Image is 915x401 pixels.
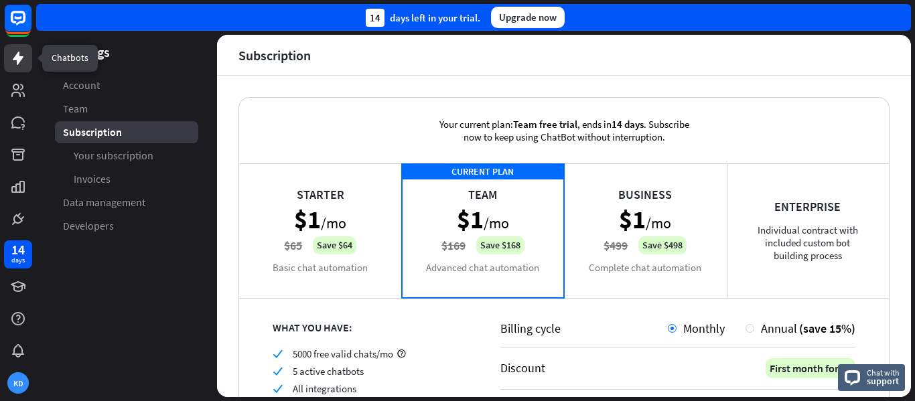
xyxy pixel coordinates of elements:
span: Developers [63,219,114,233]
div: KD [7,372,29,394]
div: days [11,256,25,265]
div: 14 [11,244,25,256]
i: check [273,384,283,394]
span: Team [63,102,88,116]
i: check [273,366,283,376]
div: WHAT YOU HAVE: [273,321,467,334]
div: First month for $1 [766,358,855,378]
span: 5 active chatbots [293,365,364,378]
a: Invoices [55,168,198,190]
span: (save 15%) [799,321,855,336]
div: Discount [500,360,545,376]
a: Developers [55,215,198,237]
span: Account [63,78,100,92]
div: Billing cycle [500,321,668,336]
a: Data management [55,191,198,214]
a: Team [55,98,198,120]
span: Monthly [683,321,725,336]
span: support [867,375,900,387]
span: 14 days [612,118,644,131]
span: Subscription [63,125,122,139]
button: Open LiveChat chat widget [11,5,51,46]
a: Your subscription [55,145,198,167]
div: Upgrade now [491,7,565,28]
header: Settings [36,43,217,61]
span: Invoices [74,172,111,186]
span: Team free trial [513,118,577,131]
span: Data management [63,195,145,210]
div: days left in your trial. [366,9,480,27]
div: 14 [366,9,384,27]
a: Account [55,74,198,96]
div: Subscription [238,48,311,63]
span: Your subscription [74,149,153,163]
a: 14 days [4,240,32,268]
span: All integrations [293,382,356,395]
div: Your current plan: , ends in . Subscribe now to keep using ChatBot without interruption. [420,98,708,163]
i: check [273,349,283,359]
span: 5000 free valid chats/mo [293,347,393,360]
span: Chat with [867,366,900,379]
span: Annual [761,321,797,336]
